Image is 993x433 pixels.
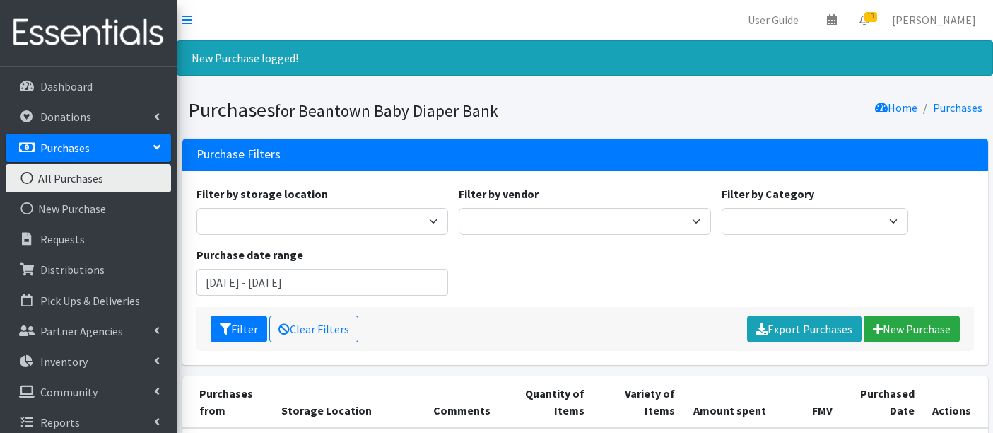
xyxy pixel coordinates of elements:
a: [PERSON_NAME] [881,6,987,34]
th: Variety of Items [593,376,683,428]
a: Purchases [933,100,982,115]
p: Dashboard [40,79,93,93]
a: New Purchase [864,316,960,342]
input: January 1, 2011 - December 31, 2011 [196,269,449,296]
th: FMV [775,376,841,428]
a: Dashboard [6,72,171,100]
div: New Purchase logged! [177,40,993,76]
p: Purchases [40,141,90,155]
label: Purchase date range [196,246,303,263]
a: Clear Filters [269,316,358,342]
button: Filter [211,316,267,342]
a: Distributions [6,255,171,284]
a: Donations [6,103,171,131]
p: Community [40,385,98,399]
th: Purchases from [182,376,273,428]
label: Filter by storage location [196,185,328,202]
h3: Purchase Filters [196,147,281,162]
p: Requests [40,232,85,246]
th: Storage Location [273,376,425,428]
label: Filter by Category [722,185,814,202]
a: Pick Ups & Deliveries [6,287,171,315]
a: Home [875,100,917,115]
a: Inventory [6,347,171,376]
h1: Purchases [188,98,580,122]
p: Pick Ups & Deliveries [40,294,140,308]
a: Export Purchases [747,316,862,342]
a: Community [6,378,171,406]
th: Amount spent [683,376,774,428]
img: HumanEssentials [6,9,171,57]
th: Comments [425,376,512,428]
a: New Purchase [6,195,171,223]
p: Partner Agencies [40,324,123,338]
a: All Purchases [6,164,171,192]
a: Requests [6,225,171,253]
small: for Beantown Baby Diaper Bank [275,100,498,121]
a: 13 [848,6,881,34]
span: 13 [864,12,877,22]
a: Partner Agencies [6,317,171,345]
th: Actions [923,376,988,428]
p: Inventory [40,354,88,369]
p: Reports [40,415,80,429]
p: Distributions [40,262,105,277]
th: Quantity of Items [512,376,593,428]
a: Purchases [6,134,171,162]
p: Donations [40,110,91,124]
label: Filter by vendor [459,185,539,202]
a: User Guide [736,6,810,34]
th: Purchased Date [841,376,923,428]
